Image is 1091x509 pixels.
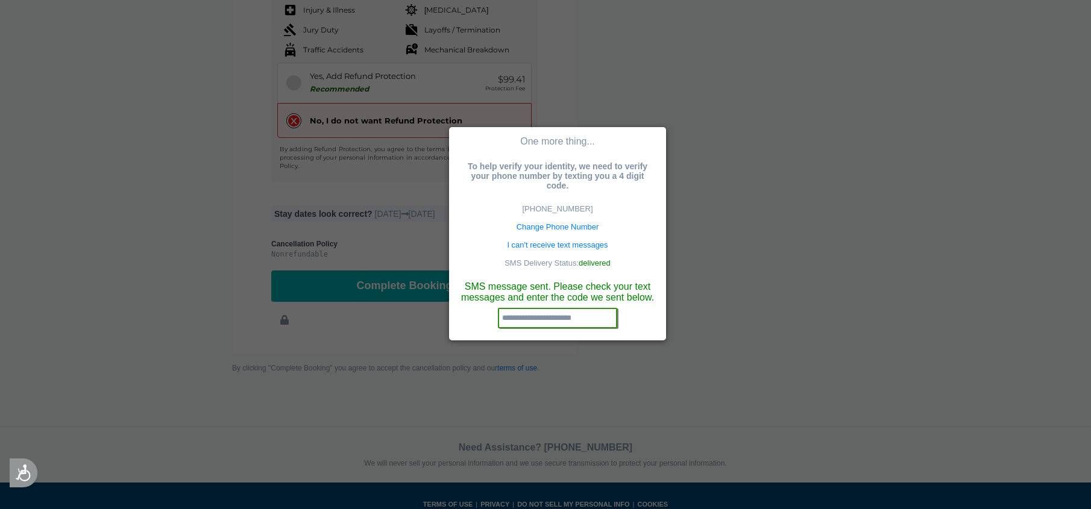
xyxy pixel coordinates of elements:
[517,222,599,231] a: Change Phone Number
[483,204,632,213] p: [PHONE_NUMBER]
[483,258,632,267] p: SMS Delivery Status:
[458,136,657,147] div: One more thing...
[458,158,657,193] h4: To help verify your identity, we need to verify your phone number by texting you a 4 digit code.
[458,276,657,308] span: SMS message sent. Please check your text messages and enter the code we sent below.
[507,240,608,249] a: I can't receive text messages
[579,258,611,267] span: delivered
